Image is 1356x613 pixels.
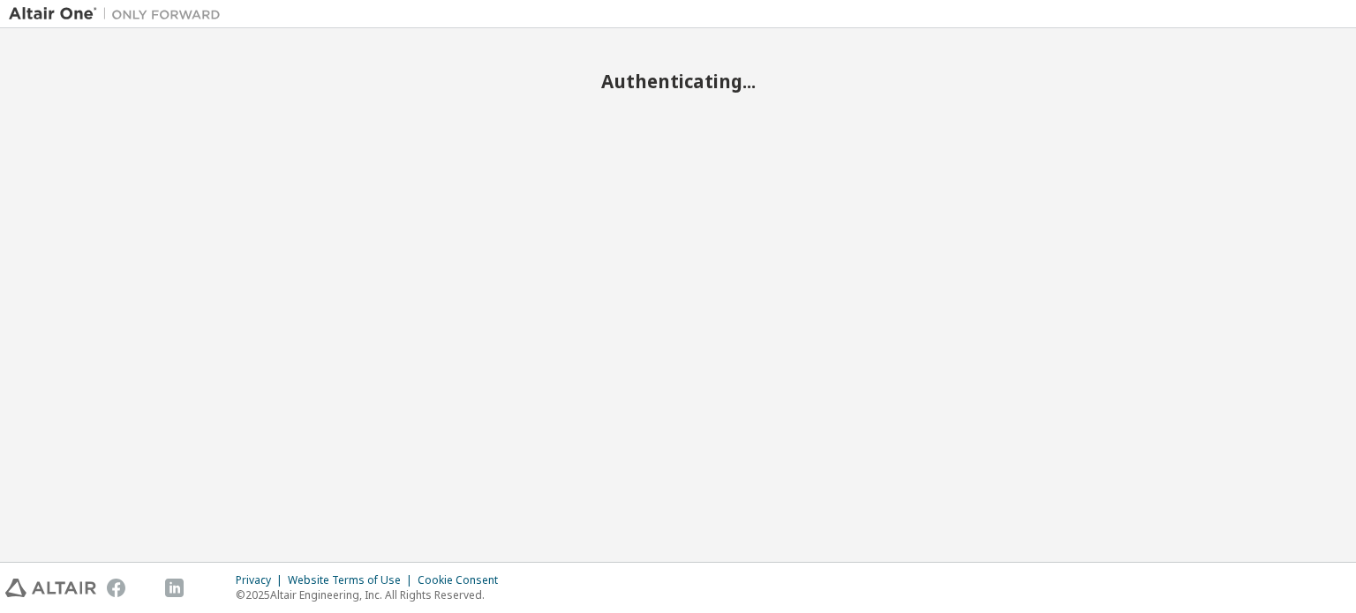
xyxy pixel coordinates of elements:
[236,573,288,587] div: Privacy
[165,579,184,597] img: linkedin.svg
[288,573,418,587] div: Website Terms of Use
[9,5,230,23] img: Altair One
[418,573,508,587] div: Cookie Consent
[9,70,1347,93] h2: Authenticating...
[107,579,125,597] img: facebook.svg
[236,587,508,602] p: © 2025 Altair Engineering, Inc. All Rights Reserved.
[5,579,96,597] img: altair_logo.svg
